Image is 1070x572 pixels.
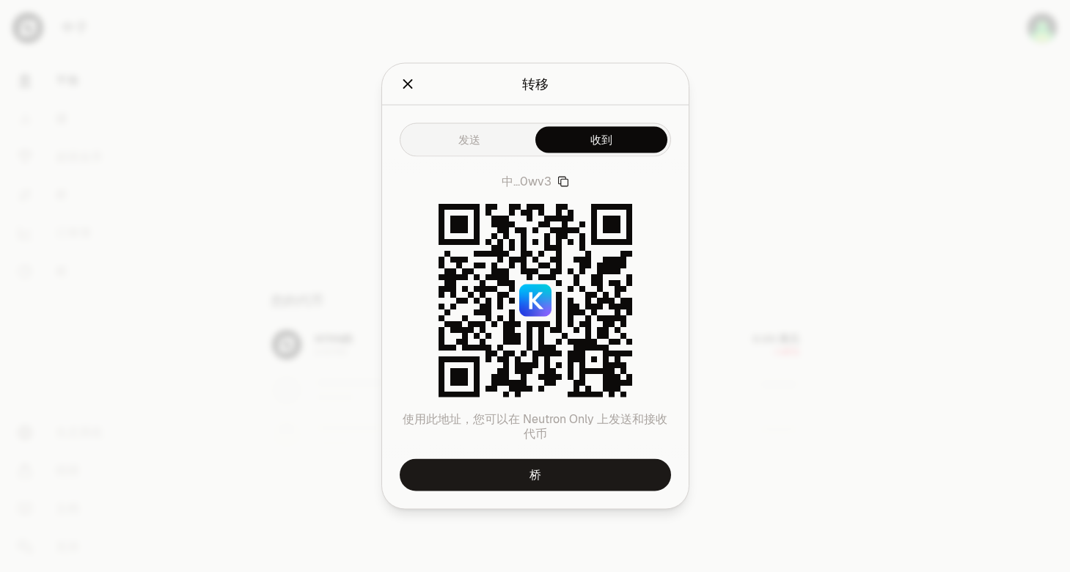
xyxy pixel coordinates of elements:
[502,175,552,189] span: 中...0wv3
[502,175,569,189] button: 中...0wv3
[522,74,549,95] div: 转移
[535,127,667,153] button: 收到
[400,74,416,95] button: 关闭
[400,412,671,441] p: 使用此地址，您可以在 Neutron Only 上发送和接收代币
[403,127,535,153] button: 发送
[400,459,671,491] a: 桥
